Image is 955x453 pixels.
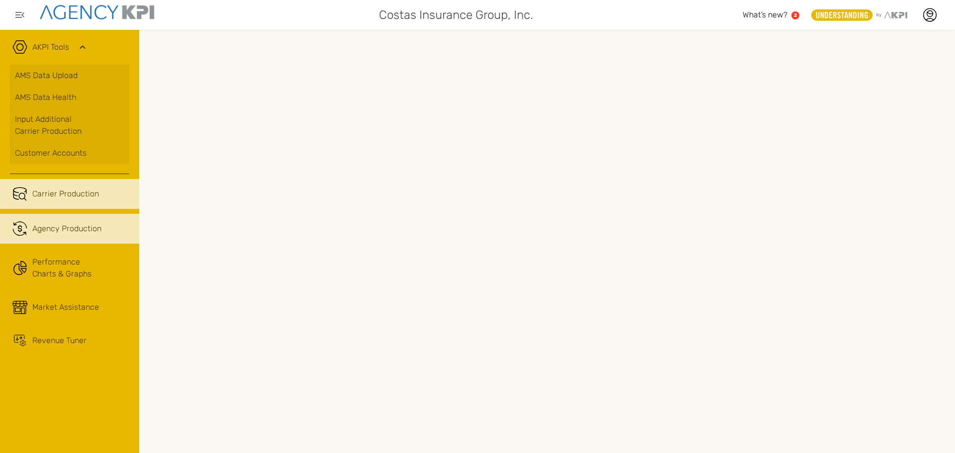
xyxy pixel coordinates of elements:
a: Customer Accounts [10,142,129,164]
a: AMS Data Health [10,87,129,108]
div: Revenue Tuner [32,335,87,347]
a: 2 [791,11,799,19]
span: Costas Insurance Group, Inc. [379,6,533,24]
a: Input AdditionalCarrier Production [10,108,129,142]
div: Market Assistance [32,301,99,313]
text: 2 [794,12,797,18]
a: AKPI Tools [32,41,69,53]
span: Carrier Production [32,188,99,200]
a: AMS Data Upload [10,65,129,87]
span: What’s new? [743,10,787,19]
span: Agency Production [32,223,101,235]
img: agencykpi-logo-550x69-2d9e3fa8.png [40,5,154,19]
div: Customer Accounts [15,147,124,159]
span: AMS Data Health [15,91,76,103]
